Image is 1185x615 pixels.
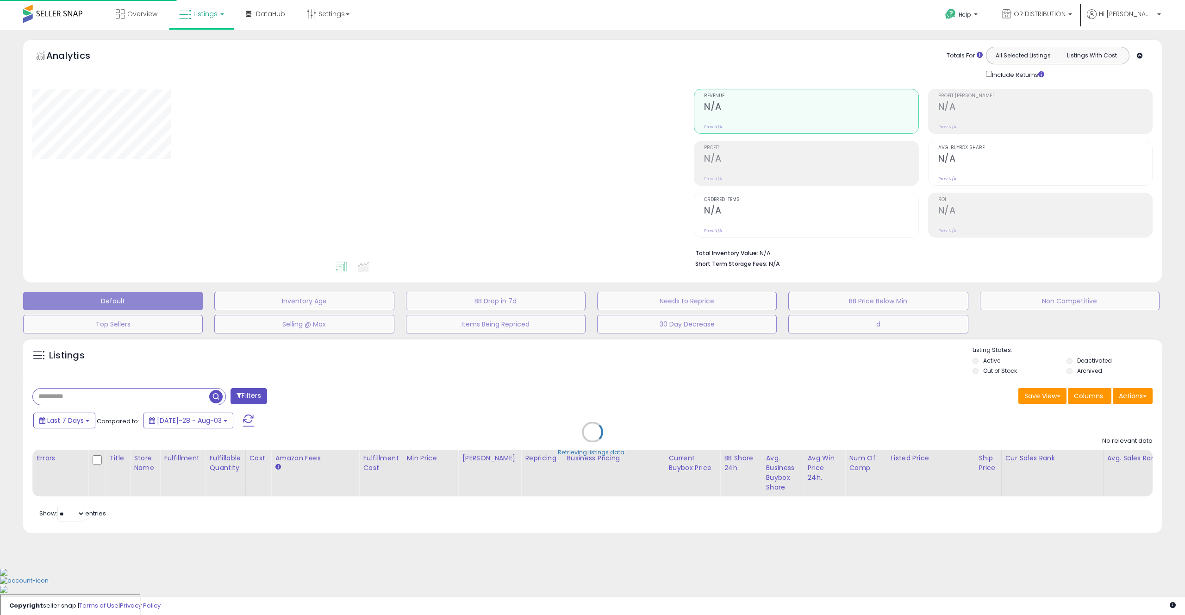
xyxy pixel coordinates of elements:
[695,260,767,268] b: Short Term Storage Fees:
[256,9,285,19] span: DataHub
[597,292,777,310] button: Needs to Reprice
[1014,9,1066,19] span: OR DISTRIBUTION
[695,249,758,257] b: Total Inventory Value:
[938,145,1152,151] span: Avg. Buybox Share
[938,101,1152,114] h2: N/A
[597,315,777,333] button: 30 Day Decrease
[938,94,1152,99] span: Profit [PERSON_NAME]
[788,315,968,333] button: d
[704,205,918,218] h2: N/A
[945,8,956,20] i: Get Help
[214,315,394,333] button: Selling @ Max
[1087,9,1161,30] a: Hi [PERSON_NAME]
[947,51,983,60] div: Totals For
[23,315,203,333] button: Top Sellers
[769,259,780,268] span: N/A
[938,176,956,182] small: Prev: N/A
[704,124,722,130] small: Prev: N/A
[938,205,1152,218] h2: N/A
[979,69,1055,80] div: Include Returns
[695,247,1146,258] li: N/A
[938,197,1152,202] span: ROI
[704,153,918,166] h2: N/A
[558,448,627,457] div: Retrieving listings data..
[23,292,203,310] button: Default
[704,94,918,99] span: Revenue
[938,153,1152,166] h2: N/A
[959,11,971,19] span: Help
[704,197,918,202] span: Ordered Items
[214,292,394,310] button: Inventory Age
[46,49,108,64] h5: Analytics
[193,9,218,19] span: Listings
[127,9,157,19] span: Overview
[980,292,1160,310] button: Non Competitive
[788,292,968,310] button: BB Price Below Min
[406,315,586,333] button: Items Being Repriced
[938,1,987,30] a: Help
[938,124,956,130] small: Prev: N/A
[704,101,918,114] h2: N/A
[704,176,722,182] small: Prev: N/A
[989,50,1058,62] button: All Selected Listings
[1057,50,1126,62] button: Listings With Cost
[406,292,586,310] button: BB Drop in 7d
[938,228,956,233] small: Prev: N/A
[1099,9,1154,19] span: Hi [PERSON_NAME]
[704,145,918,151] span: Profit
[704,228,722,233] small: Prev: N/A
